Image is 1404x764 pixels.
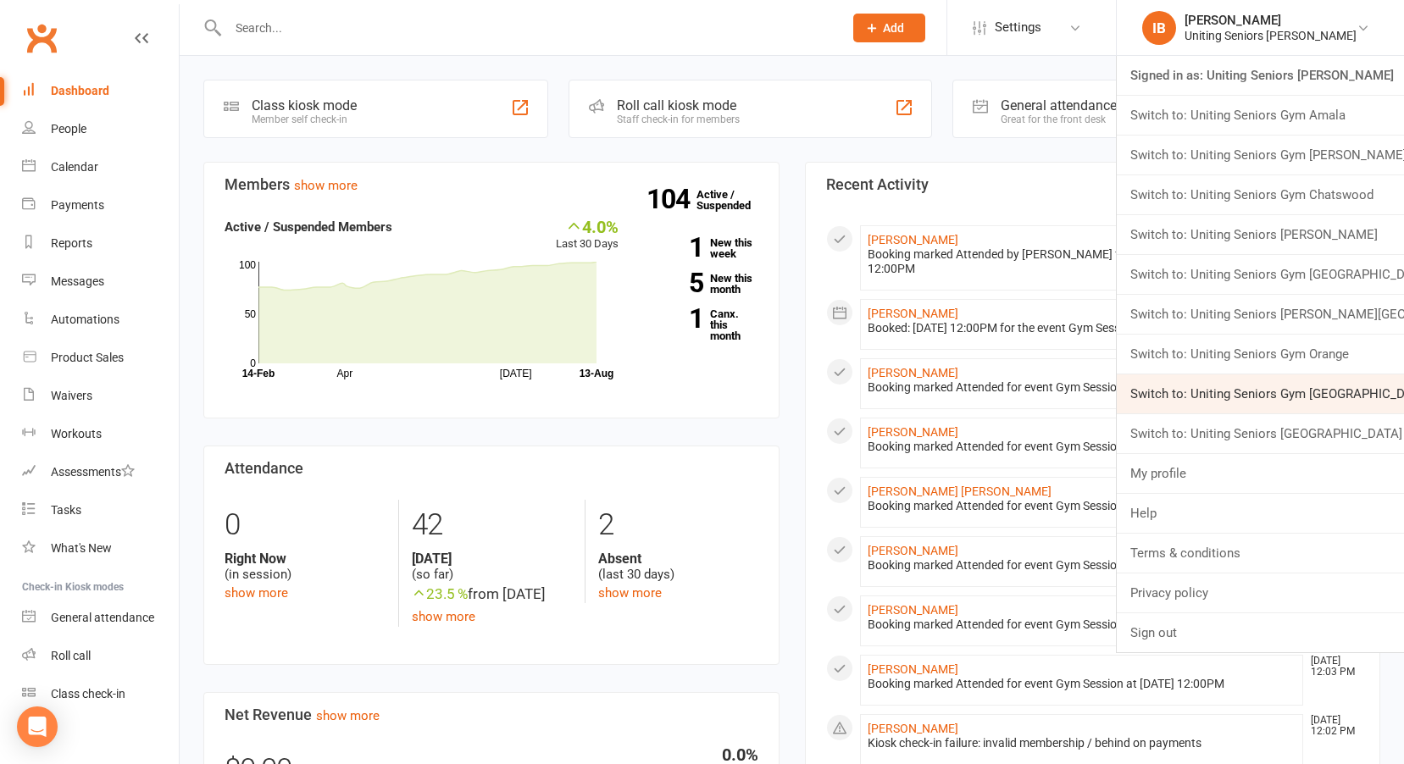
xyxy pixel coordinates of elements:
a: 104Active / Suspended [696,176,771,224]
div: Tasks [51,503,81,517]
div: 0 [225,500,386,551]
div: Booked: [DATE] 12:00PM for the event Gym Session, by [PERSON_NAME] [868,321,1296,335]
div: Reports [51,236,92,250]
div: 42 [412,500,572,551]
div: Open Intercom Messenger [17,706,58,747]
a: Terms & conditions [1117,534,1404,573]
div: [PERSON_NAME] [1185,13,1357,28]
a: Clubworx [20,17,63,59]
a: show more [598,585,662,601]
div: People [51,122,86,136]
a: Workouts [22,415,179,453]
time: [DATE] 12:02 PM [1302,715,1358,737]
div: Class kiosk mode [252,97,357,113]
a: Switch to: Uniting Seniors Gym [GEOGRAPHIC_DATA] [1117,374,1404,413]
div: (so far) [412,551,572,583]
a: show more [294,178,358,193]
a: Roll call [22,637,179,675]
div: 0.0% [704,746,758,763]
div: Product Sales [51,351,124,364]
div: IB [1142,11,1176,45]
a: [PERSON_NAME] [868,233,958,246]
a: Switch to: Uniting Seniors [GEOGRAPHIC_DATA] [1117,414,1404,453]
a: My profile [1117,454,1404,493]
a: People [22,110,179,148]
a: Switch to: Uniting Seniors Gym [GEOGRAPHIC_DATA] [1117,255,1404,294]
strong: Active / Suspended Members [225,219,392,235]
div: General attendance kiosk mode [1001,97,1189,113]
a: 1New this week [644,237,758,259]
a: show more [225,585,288,601]
div: Automations [51,313,119,326]
div: Payments [51,198,104,212]
a: Waivers [22,377,179,415]
span: Add [883,21,904,35]
div: Workouts [51,427,102,440]
div: Member self check-in [252,113,357,125]
a: Signed in as: Uniting Seniors [PERSON_NAME] [1117,56,1404,95]
div: Kiosk check-in failure: invalid membership / behind on payments [868,736,1296,750]
div: (in session) [225,551,386,583]
div: Class check-in [51,687,125,700]
a: General attendance kiosk mode [22,599,179,637]
div: Dashboard [51,84,109,97]
a: Product Sales [22,339,179,377]
div: What's New [51,541,112,555]
a: Help [1117,494,1404,533]
strong: [DATE] [412,551,572,567]
div: 2 [598,500,758,551]
a: Class kiosk mode [22,675,179,713]
a: Switch to: Uniting Seniors Gym Chatswood [1117,175,1404,214]
h3: Net Revenue [225,706,758,723]
strong: Absent [598,551,758,567]
a: [PERSON_NAME] [868,722,958,735]
strong: 5 [644,270,703,296]
div: Booking marked Attended for event Gym Session at [DATE] 12:00PM [868,558,1296,573]
div: Last 30 Days [556,217,619,253]
div: Waivers [51,389,92,402]
button: Add [853,14,925,42]
a: Switch to: Uniting Seniors Gym Orange [1117,335,1404,374]
div: 4.0% [556,217,619,235]
a: [PERSON_NAME] [868,307,958,320]
a: [PERSON_NAME] [PERSON_NAME] [868,484,1052,498]
a: [PERSON_NAME] [868,366,958,379]
a: Automations [22,301,179,339]
strong: 1 [644,235,703,260]
h3: Recent Activity [826,176,1360,193]
a: show more [412,609,475,624]
strong: 104 [647,186,696,212]
a: Switch to: Uniting Seniors [PERSON_NAME][GEOGRAPHIC_DATA] [1117,295,1404,334]
div: Assessments [51,465,135,479]
div: Messages [51,274,104,288]
a: Messages [22,263,179,301]
a: Calendar [22,148,179,186]
a: [PERSON_NAME] [868,425,958,439]
div: Booking marked Attended for event Gym Session at [DATE] 12:00PM [868,380,1296,395]
div: General attendance [51,611,154,624]
div: Staff check-in for members [617,113,740,125]
div: Booking marked Attended for event Gym Session at [DATE] 12:00PM [868,677,1296,691]
a: Switch to: Uniting Seniors Gym [PERSON_NAME][GEOGRAPHIC_DATA] [1117,136,1404,174]
a: Sign out [1117,613,1404,652]
strong: Right Now [225,551,386,567]
a: Assessments [22,453,179,491]
div: Booking marked Attended by [PERSON_NAME] for event Gym Session at [DATE] 12:00PM [868,247,1296,276]
a: Switch to: Uniting Seniors Gym Amala [1117,96,1404,135]
div: Booking marked Attended for event Gym Session at [DATE] 12:00PM [868,499,1296,513]
span: Settings [995,8,1041,47]
a: 1Canx. this month [644,308,758,341]
a: Switch to: Uniting Seniors [PERSON_NAME] [1117,215,1404,254]
div: from [DATE] [412,583,572,606]
a: [PERSON_NAME] [868,603,958,617]
a: What's New [22,529,179,567]
input: Search... [223,16,831,40]
h3: Members [225,176,758,193]
div: Uniting Seniors [PERSON_NAME] [1185,28,1357,43]
a: Payments [22,186,179,224]
div: Roll call [51,649,91,662]
a: Reports [22,224,179,263]
strong: 1 [644,306,703,331]
div: Great for the front desk [1001,113,1189,125]
span: 23.5 % [412,585,468,602]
